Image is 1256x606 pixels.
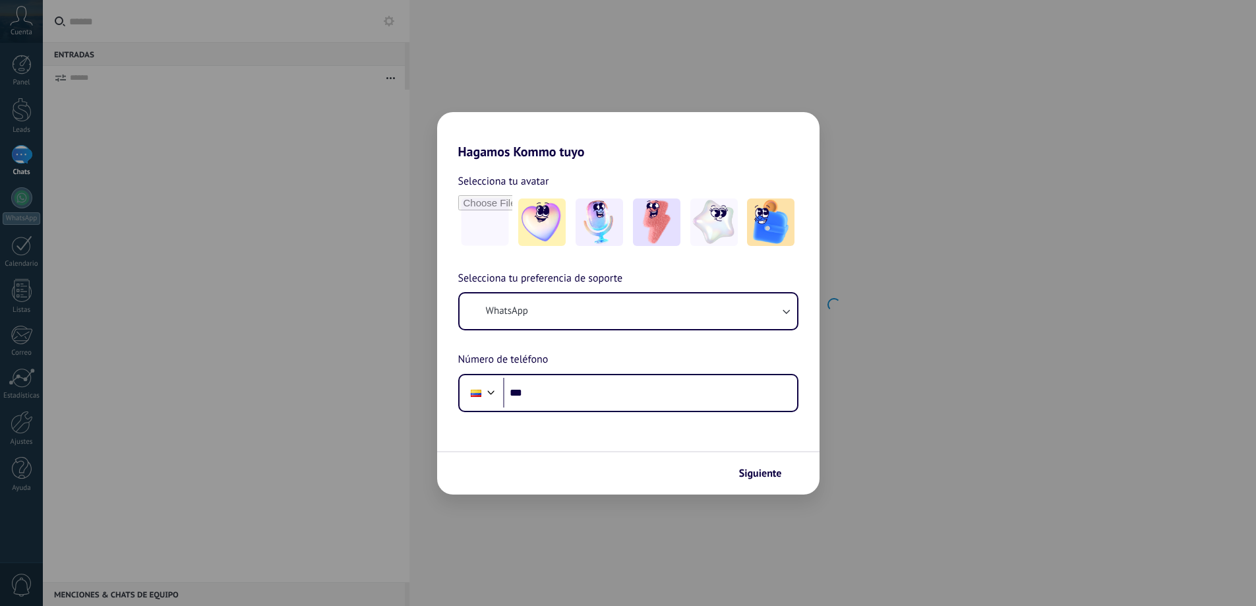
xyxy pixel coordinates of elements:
span: Número de teléfono [458,351,549,369]
img: -3.jpeg [633,198,680,246]
img: -4.jpeg [690,198,738,246]
h2: Hagamos Kommo tuyo [437,112,820,160]
div: Colombia: + 57 [464,379,489,407]
img: -1.jpeg [518,198,566,246]
img: -2.jpeg [576,198,623,246]
span: Siguiente [739,469,782,478]
button: Siguiente [733,462,800,485]
span: WhatsApp [486,305,528,318]
span: Selecciona tu avatar [458,173,549,190]
span: Selecciona tu preferencia de soporte [458,270,623,288]
button: WhatsApp [460,293,797,329]
img: -5.jpeg [747,198,794,246]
